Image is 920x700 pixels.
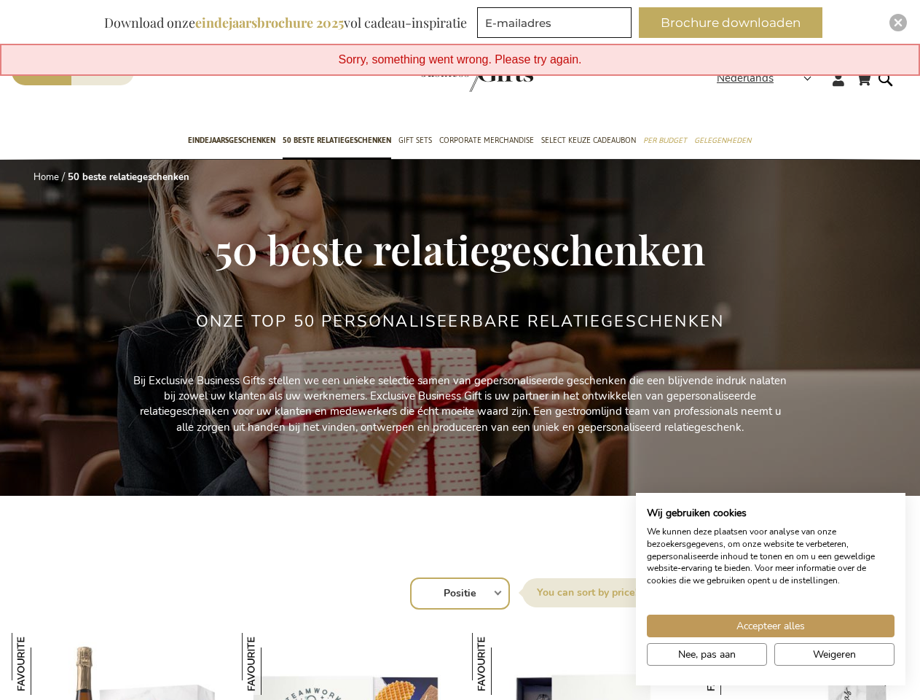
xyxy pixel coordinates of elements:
[34,171,59,184] a: Home
[98,7,473,38] div: Download onze vol cadeau-inspiratie
[188,133,275,148] span: Eindejaarsgeschenken
[717,70,774,87] span: Nederlands
[639,7,822,38] button: Brochure downloaden
[196,313,724,330] h2: Onze TOP 50 Personaliseerbare Relatiegeschenken
[133,373,788,436] p: Bij Exclusive Business Gifts stellen we een unieke selectie samen van gepersonaliseerde geschenke...
[647,507,895,520] h2: Wij gebruiken cookies
[477,7,632,38] input: E-mailadres
[647,643,767,666] button: Pas cookie voorkeuren aan
[647,526,895,587] p: We kunnen deze plaatsen voor analyse van onze bezoekersgegevens, om onze website te verbeteren, g...
[541,133,636,148] span: Select Keuze Cadeaubon
[717,70,821,87] div: Nederlands
[398,133,432,148] span: Gift Sets
[472,633,534,695] img: Gepersonaliseerd Zeeuws Mosselbestek
[195,14,344,31] b: eindejaarsbrochure 2025
[736,618,805,634] span: Accepteer alles
[647,615,895,637] button: Accepteer alle cookies
[522,578,652,607] label: Sorteer op
[242,633,304,695] img: Jules Destrooper Jules' Finest Geschenkbox
[68,171,189,184] strong: 50 beste relatiegeschenken
[694,133,751,148] span: Gelegenheden
[283,133,391,148] span: 50 beste relatiegeschenken
[774,643,895,666] button: Alle cookies weigeren
[477,7,636,42] form: marketing offers and promotions
[678,647,736,662] span: Nee, pas aan
[439,133,534,148] span: Corporate Merchandise
[889,14,907,31] div: Close
[813,647,856,662] span: Weigeren
[338,53,581,66] span: Sorry, something went wrong. Please try again.
[215,222,705,276] span: 50 beste relatiegeschenken
[894,18,903,27] img: Close
[643,133,687,148] span: Per Budget
[12,633,74,695] img: Sparkling Temptations Box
